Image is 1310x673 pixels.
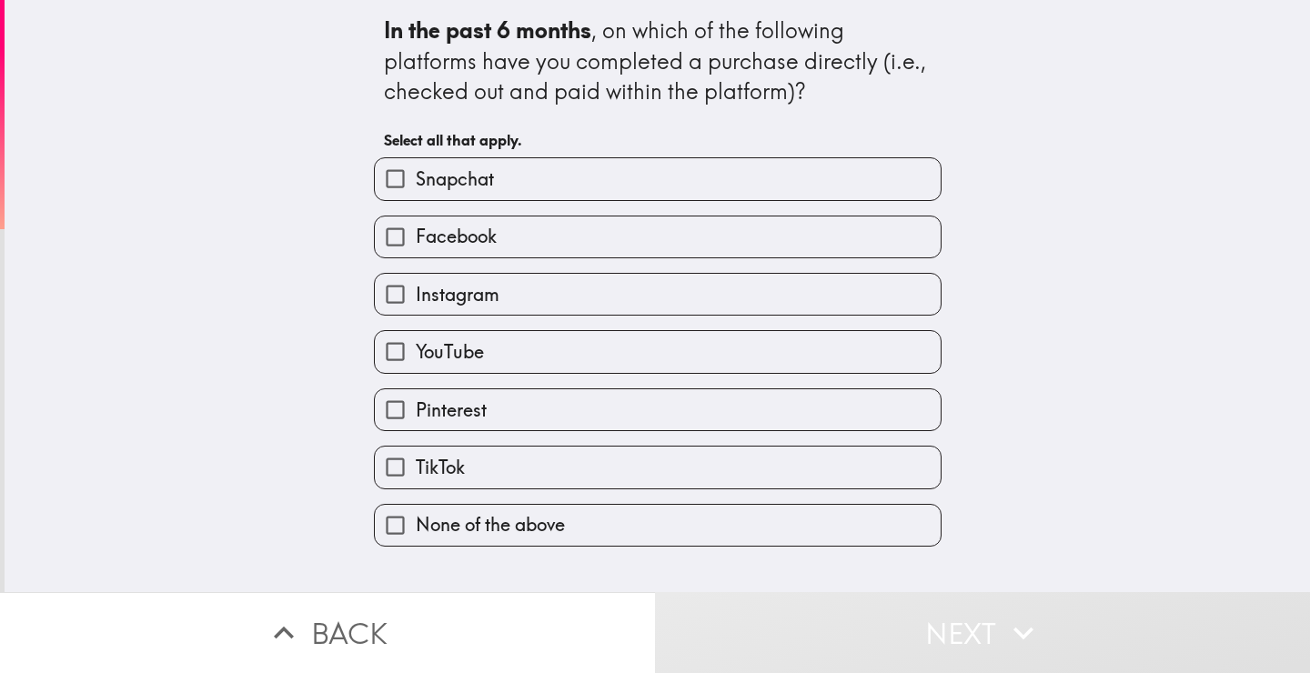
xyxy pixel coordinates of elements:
[375,447,941,487] button: TikTok
[375,389,941,430] button: Pinterest
[416,282,499,307] span: Instagram
[416,166,494,192] span: Snapchat
[416,224,497,249] span: Facebook
[416,512,565,537] span: None of the above
[416,397,487,423] span: Pinterest
[416,455,465,480] span: TikTok
[375,158,941,199] button: Snapchat
[375,216,941,257] button: Facebook
[384,16,591,44] b: In the past 6 months
[384,15,932,107] div: , on which of the following platforms have you completed a purchase directly (i.e., checked out a...
[375,505,941,546] button: None of the above
[375,274,941,315] button: Instagram
[416,339,484,365] span: YouTube
[655,592,1310,673] button: Next
[375,331,941,372] button: YouTube
[384,130,932,150] h6: Select all that apply.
